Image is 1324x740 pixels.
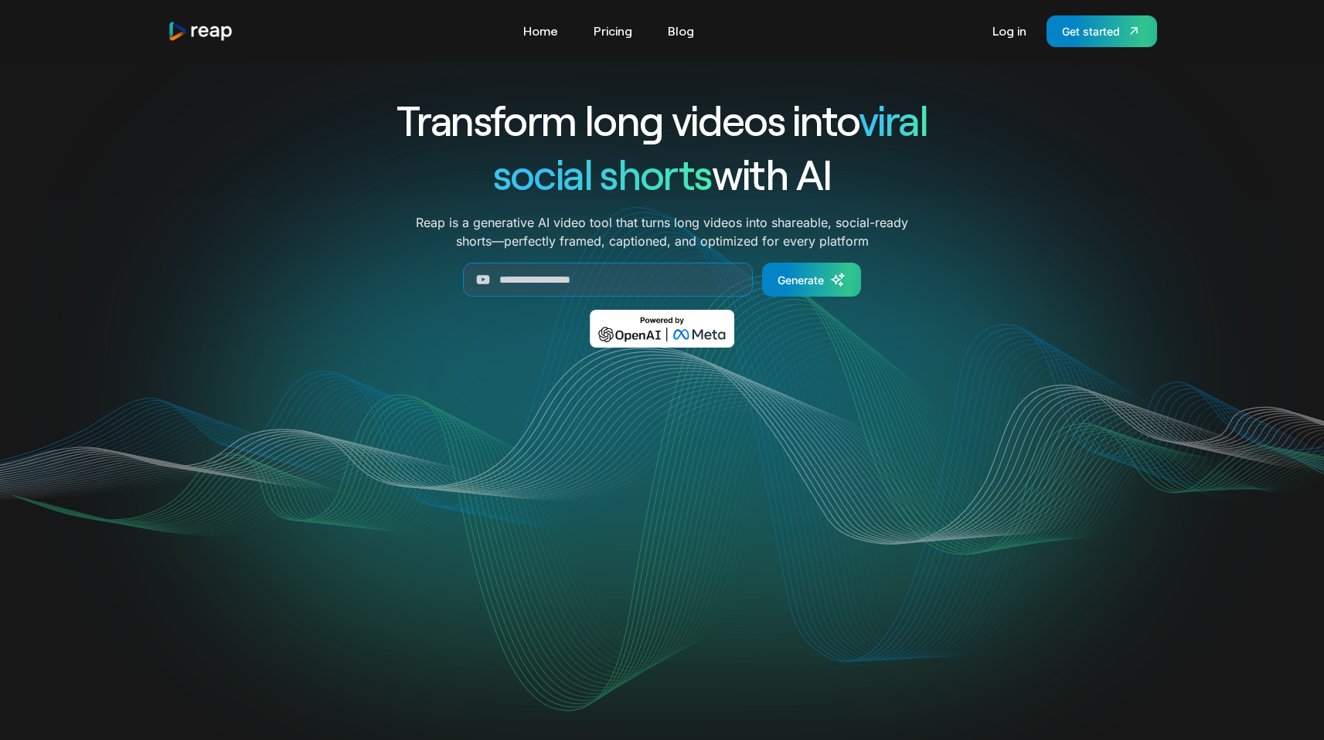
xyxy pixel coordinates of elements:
[341,147,984,201] h1: with AI
[660,19,702,43] a: Blog
[341,263,984,297] form: Generate Form
[516,19,566,43] a: Home
[1062,23,1120,39] div: Get started
[762,263,861,297] a: Generate
[586,19,640,43] a: Pricing
[778,272,824,288] div: Generate
[351,370,973,681] video: Your browser does not support the video tag.
[168,21,234,42] a: home
[168,21,234,42] img: reap logo
[859,94,927,144] span: viral
[1047,15,1157,47] a: Get started
[590,310,734,348] img: Powered by OpenAI & Meta
[985,19,1034,43] a: Log in
[341,93,984,147] h1: Transform long videos into
[416,213,908,250] p: Reap is a generative AI video tool that turns long videos into shareable, social-ready shorts—per...
[493,148,712,199] span: social shorts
